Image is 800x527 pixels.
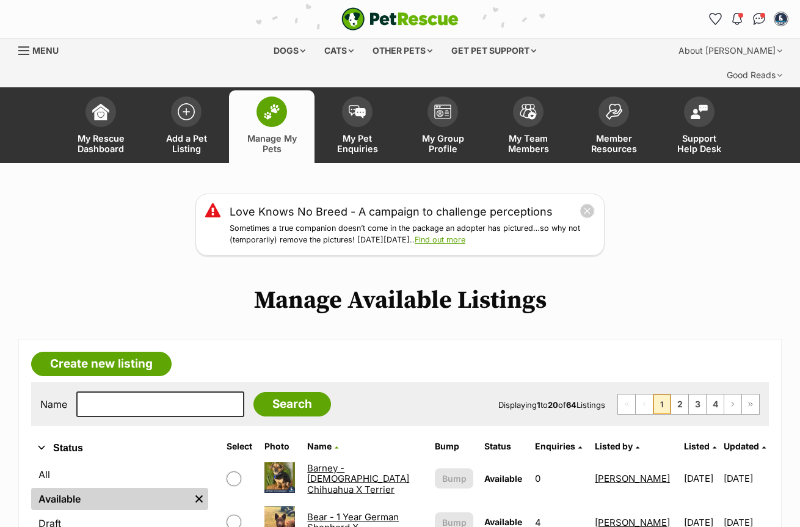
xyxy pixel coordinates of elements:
a: Page 3 [689,394,706,414]
img: notifications-46538b983faf8c2785f20acdc204bb7945ddae34d4c08c2a6579f10ce5e182be.svg [732,13,742,25]
span: Available [484,473,522,484]
span: Listed by [595,441,633,451]
a: All [31,463,208,485]
strong: 64 [566,400,576,410]
a: Page 2 [671,394,688,414]
td: [DATE] [724,457,768,500]
span: Add a Pet Listing [159,133,214,154]
a: Create new listing [31,352,172,376]
a: Enquiries [535,441,582,451]
th: Status [479,437,529,456]
a: Find out more [415,235,465,244]
input: Search [253,392,331,416]
span: My Rescue Dashboard [73,133,128,154]
label: Name [40,399,67,410]
span: translation missing: en.admin.listings.index.attributes.enquiries [535,441,575,451]
button: Bump [435,468,473,489]
img: team-members-icon-5396bd8760b3fe7c0b43da4ab00e1e3bb1a5d9ba89233759b79545d2d3fc5d0d.svg [520,104,537,120]
span: Page 1 [653,394,671,414]
img: group-profile-icon-3fa3cf56718a62981997c0bc7e787c4b2cf8bcc04b72c1350f741eb67cf2f40e.svg [434,104,451,119]
span: Support Help Desk [672,133,727,154]
img: logo-e224e6f780fb5917bec1dbf3a21bbac754714ae5b6737aabdf751b685950b380.svg [341,7,459,31]
a: Barney - [DEMOGRAPHIC_DATA] Chihuahua X Terrier [307,462,409,495]
img: member-resources-icon-8e73f808a243e03378d46382f2149f9095a855e16c252ad45f914b54edf8863c.svg [605,103,622,120]
a: PetRescue [341,7,459,31]
img: chat-41dd97257d64d25036548639549fe6c8038ab92f7586957e7f3b1b290dea8141.svg [753,13,766,25]
th: Photo [260,437,301,456]
button: My account [771,9,791,29]
div: Get pet support [443,38,545,63]
a: My Group Profile [400,90,485,163]
th: Select [222,437,258,456]
button: Notifications [727,9,747,29]
a: Menu [18,38,67,60]
a: Listed by [595,441,639,451]
span: Previous page [636,394,653,414]
span: Manage My Pets [244,133,299,154]
a: Love Knows No Breed - A campaign to challenge perceptions [230,203,553,220]
span: Updated [724,441,759,451]
a: My Team Members [485,90,571,163]
strong: 1 [537,400,540,410]
a: Page 4 [707,394,724,414]
nav: Pagination [617,394,760,415]
a: Conversations [749,9,769,29]
div: About [PERSON_NAME] [670,38,791,63]
span: Member Resources [586,133,641,154]
span: My Group Profile [415,133,470,154]
button: Status [31,440,208,456]
a: My Pet Enquiries [315,90,400,163]
a: Add a Pet Listing [144,90,229,163]
div: Cats [316,38,362,63]
button: close [580,203,595,219]
div: Dogs [265,38,314,63]
span: Menu [32,45,59,56]
img: manage-my-pets-icon-02211641906a0b7f246fdf0571729dbe1e7629f14944591b6c1af311fb30b64b.svg [263,104,280,120]
span: My Team Members [501,133,556,154]
span: First page [618,394,635,414]
img: add-pet-listing-icon-0afa8454b4691262ce3f59096e99ab1cd57d4a30225e0717b998d2c9b9846f56.svg [178,103,195,120]
img: pet-enquiries-icon-7e3ad2cf08bfb03b45e93fb7055b45f3efa6380592205ae92323e6603595dc1f.svg [349,105,366,118]
p: Sometimes a true companion doesn’t come in the package an adopter has pictured…so why not (tempor... [230,223,595,246]
img: Sue Barker profile pic [775,13,787,25]
a: Support Help Desk [656,90,742,163]
a: My Rescue Dashboard [58,90,144,163]
span: Available [484,517,522,527]
img: help-desk-icon-fdf02630f3aa405de69fd3d07c3f3aa587a6932b1a1747fa1d2bba05be0121f9.svg [691,104,708,119]
span: Name [307,441,332,451]
div: Good Reads [718,63,791,87]
a: Next page [724,394,741,414]
th: Bump [430,437,478,456]
span: Listed [684,441,710,451]
img: dashboard-icon-eb2f2d2d3e046f16d808141f083e7271f6b2e854fb5c12c21221c1fb7104beca.svg [92,103,109,120]
td: [DATE] [679,457,722,500]
a: Favourites [705,9,725,29]
div: Other pets [364,38,441,63]
span: Displaying to of Listings [498,400,605,410]
a: [PERSON_NAME] [595,473,670,484]
strong: 20 [548,400,558,410]
td: 0 [530,457,589,500]
a: Last page [742,394,759,414]
a: Available [31,488,190,510]
a: Remove filter [190,488,208,510]
a: Listed [684,441,716,451]
ul: Account quick links [705,9,791,29]
a: Member Resources [571,90,656,163]
a: Updated [724,441,766,451]
span: Bump [442,472,467,485]
span: My Pet Enquiries [330,133,385,154]
a: Manage My Pets [229,90,315,163]
a: Name [307,441,338,451]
